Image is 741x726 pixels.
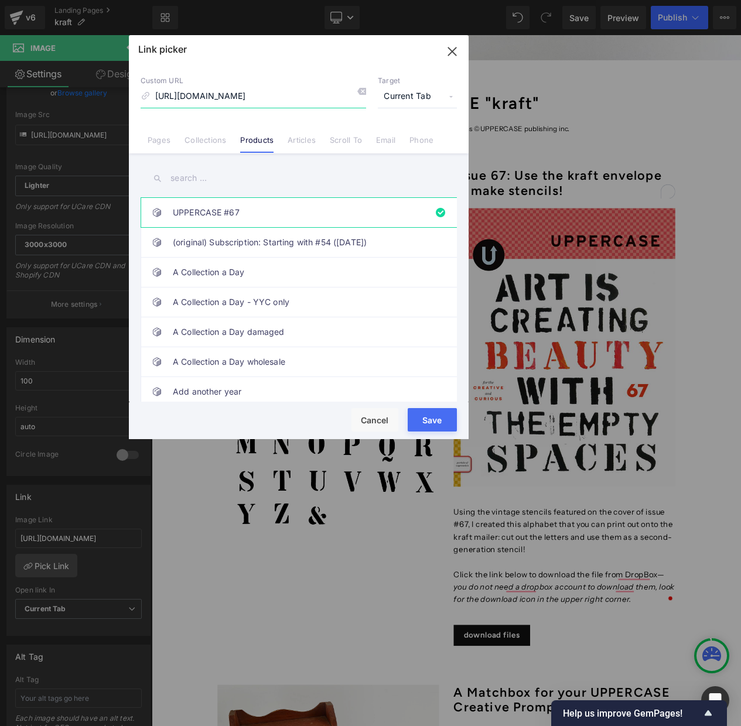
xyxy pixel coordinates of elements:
a: Phone [409,135,433,153]
a: Add another year [173,377,431,406]
input: search ... [141,165,457,191]
button: Save [408,408,457,432]
a: A Collection a Day - YYC only [173,287,431,317]
a: A Collection a Day wholesale [173,347,431,376]
div: To enrich screen reader interactions, please activate Accessibility in Grammarly extension settings [363,137,630,197]
p: Files are for personal use only. Pattern designs ©UPPERCASE publishing inc. [70,107,638,119]
a: Email [376,135,395,153]
a: UPPERCASE #67 [173,198,431,227]
a: (original) Subscription: Starting with #54 ([DATE]) [173,228,431,257]
a: Articles [288,135,316,153]
button: Show survey - Help us improve GemPages! [563,706,715,720]
h1: an UPPERCASE "kraft" [70,71,638,95]
a: Scroll To [330,135,362,153]
span: Current Tab [378,85,457,108]
span: Help us improve GemPages! [563,708,701,719]
i: you do not need a dropbox account to download them, look for the download icon in the upper right... [363,657,629,684]
input: https://gempages.net [141,85,366,108]
a: Pages [148,135,170,153]
h1: Issue 67: Use the kraft envelope to make stencils! [363,160,630,197]
p: Custom URL [141,76,366,85]
div: To enrich screen reader interactions, please activate Accessibility in Grammarly extension settings [363,567,630,687]
a: A Collection a Day damaged [173,317,431,347]
p: Using the vintage stencils featured on the cover of issue #67, I created this alphabet that you c... [363,567,630,626]
a: A Collection a Day [173,258,431,287]
a: Products [240,135,274,153]
button: Cancel [351,408,398,432]
a: Collections [185,135,226,153]
div: Open Intercom Messenger [701,686,729,714]
p: Target [378,76,457,85]
p: Link picker [138,43,187,55]
p: Click the link below to download the file from DropBox— [363,642,630,687]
